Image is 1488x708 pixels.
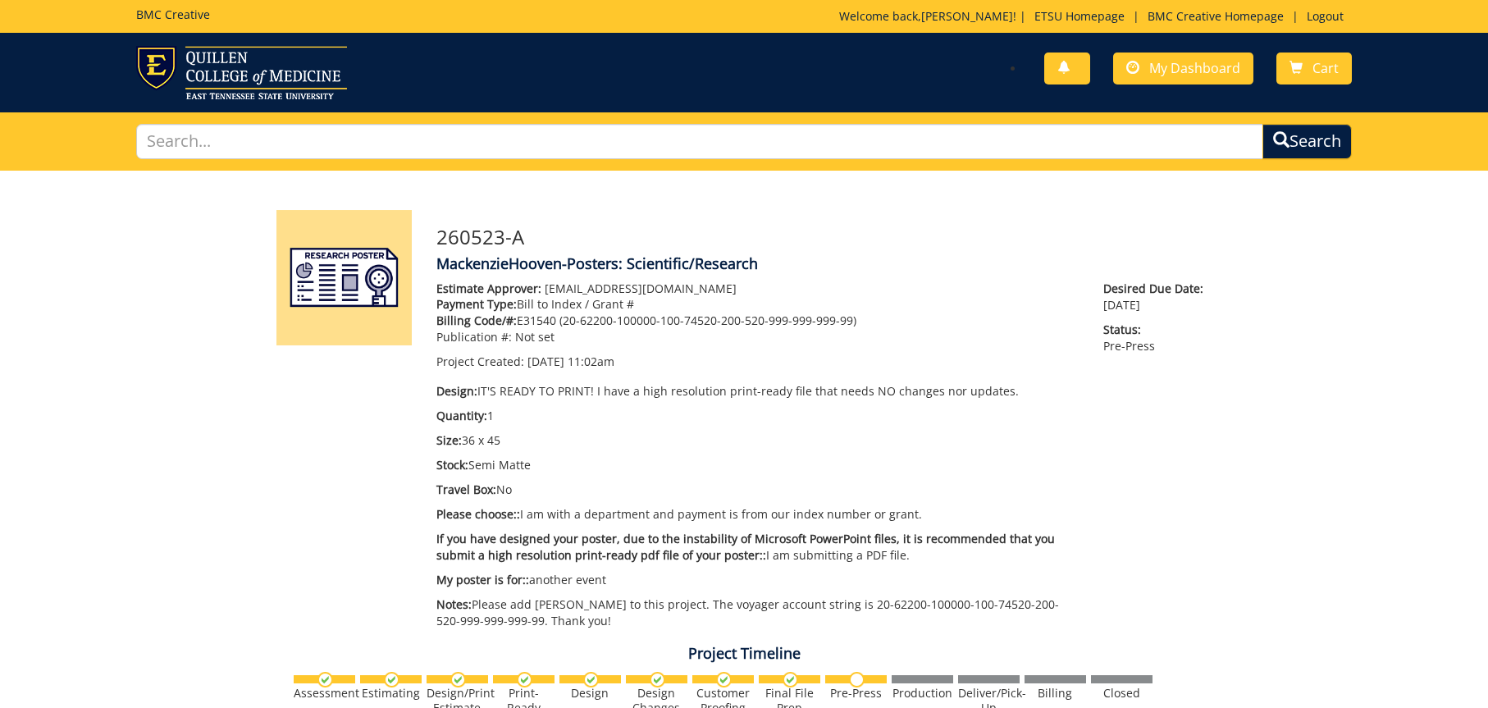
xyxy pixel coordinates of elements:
[436,226,1212,248] h3: 260523-A
[515,329,555,345] span: Not set
[839,8,1352,25] p: Welcome back, ! | | |
[559,686,621,701] div: Design
[1113,53,1253,85] a: My Dashboard
[436,313,517,328] span: Billing Code/#:
[436,383,1079,400] p: IT'S READY TO PRINT! I have a high resolution print-ready file that needs NO changes nor updates.
[1262,124,1352,159] button: Search
[849,672,865,687] img: no
[436,457,468,473] span: Stock:
[436,281,541,296] span: Estimate Approver:
[436,506,1079,523] p: I am with a department and payment is from our index number or grant.
[517,672,532,687] img: checkmark
[436,482,496,497] span: Travel Box:
[1299,8,1352,24] a: Logout
[1149,59,1240,77] span: My Dashboard
[1091,686,1153,701] div: Closed
[436,432,1079,449] p: 36 x 45
[436,531,1079,564] p: I am submitting a PDF file.
[783,672,798,687] img: checkmark
[436,596,472,612] span: Notes:
[650,672,665,687] img: checkmark
[436,256,1212,272] h4: MackenzieHooven-Posters: Scientific/Research
[1103,322,1212,354] p: Pre-Press
[436,383,477,399] span: Design:
[436,354,524,369] span: Project Created:
[436,432,462,448] span: Size:
[892,686,953,701] div: Production
[136,46,347,99] img: ETSU logo
[264,646,1224,662] h4: Project Timeline
[921,8,1013,24] a: [PERSON_NAME]
[436,329,512,345] span: Publication #:
[450,672,466,687] img: checkmark
[436,457,1079,473] p: Semi Matte
[1103,322,1212,338] span: Status:
[436,408,487,423] span: Quantity:
[436,408,1079,424] p: 1
[360,686,422,701] div: Estimating
[136,8,210,21] h5: BMC Creative
[436,313,1079,329] p: E31540 (20-62200-100000-100-74520-200-520-999-999-999-99)
[436,296,517,312] span: Payment Type:
[1312,59,1339,77] span: Cart
[276,210,412,345] img: Product featured image
[1139,8,1292,24] a: BMC Creative Homepage
[294,686,355,701] div: Assessment
[317,672,333,687] img: checkmark
[1103,281,1212,313] p: [DATE]
[436,506,520,522] span: Please choose::
[436,296,1079,313] p: Bill to Index / Grant #
[1276,53,1352,85] a: Cart
[436,572,1079,588] p: another event
[1026,8,1133,24] a: ETSU Homepage
[436,531,1055,563] span: If you have designed your poster, due to the instability of Microsoft PowerPoint files, it is rec...
[527,354,614,369] span: [DATE] 11:02am
[436,482,1079,498] p: No
[136,124,1263,159] input: Search...
[716,672,732,687] img: checkmark
[436,572,529,587] span: My poster is for::
[1103,281,1212,297] span: Desired Due Date:
[825,686,887,701] div: Pre-Press
[1025,686,1086,701] div: Billing
[436,281,1079,297] p: [EMAIL_ADDRESS][DOMAIN_NAME]
[384,672,399,687] img: checkmark
[583,672,599,687] img: checkmark
[436,596,1079,629] p: Please add [PERSON_NAME] to this project. The voyager account string is 20-62200-100000-100-74520...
